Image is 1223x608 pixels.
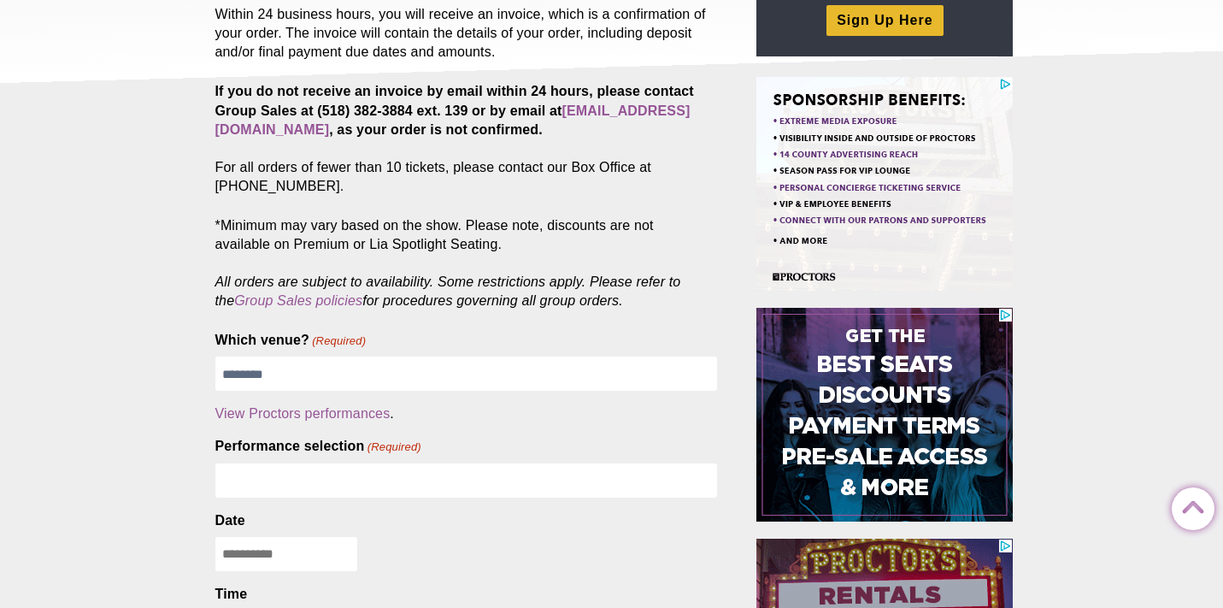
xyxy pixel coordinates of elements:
p: Within 24 business hours, you will receive an invoice, which is a confirmation of your order. The... [215,5,718,62]
p: For all orders of fewer than 10 tickets, please contact our Box Office at [PHONE_NUMBER]. [215,82,718,195]
iframe: Advertisement [756,77,1013,291]
label: Performance selection [215,437,421,456]
a: [EMAIL_ADDRESS][DOMAIN_NAME] [215,103,691,137]
a: Group Sales policies [234,293,362,308]
p: *Minimum may vary based on the show. Please note, discounts are not available on Premium or Lia S... [215,216,718,310]
span: (Required) [366,440,421,455]
iframe: Advertisement [756,308,1013,522]
a: View Proctors performances [215,406,391,421]
legend: Time [215,585,248,604]
label: Which venue? [215,331,367,350]
span: (Required) [311,334,367,349]
div: . [215,404,718,423]
a: Sign Up Here [826,5,943,35]
strong: If you do not receive an invoice by email within 24 hours, please contact Group Sales at (518) 38... [215,84,694,136]
a: Back to Top [1172,488,1206,522]
em: All orders are subject to availability. Some restrictions apply. Please refer to the for procedur... [215,274,681,308]
label: Date [215,511,245,530]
